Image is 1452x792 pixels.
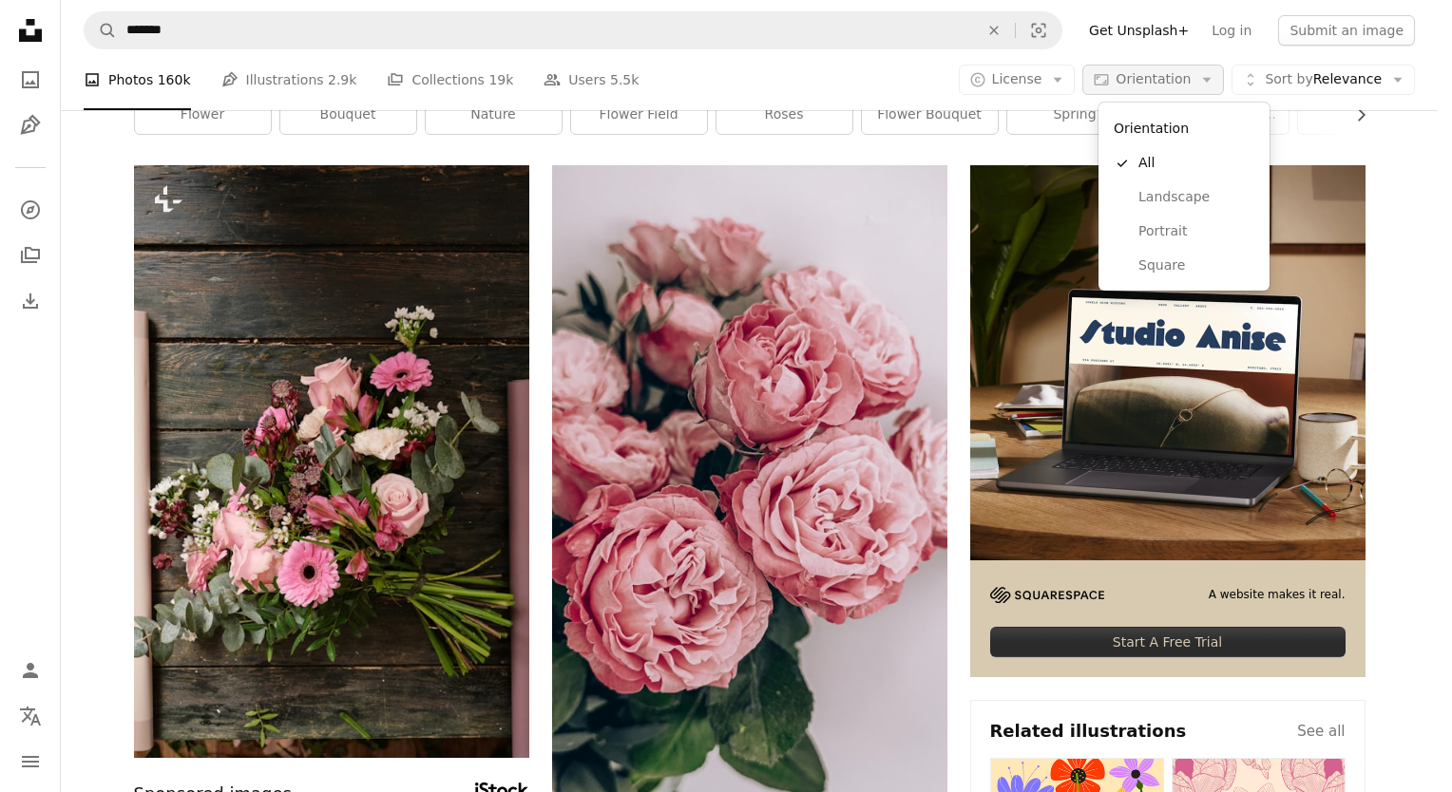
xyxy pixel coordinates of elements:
button: Orientation [1082,65,1224,95]
div: Orientation [1099,103,1270,291]
span: Orientation [1116,71,1191,86]
div: Orientation [1106,110,1262,146]
span: Square [1138,256,1254,275]
span: Portrait [1138,222,1254,241]
span: Landscape [1138,188,1254,207]
button: Sort byRelevance [1232,65,1415,95]
span: All [1138,154,1254,173]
